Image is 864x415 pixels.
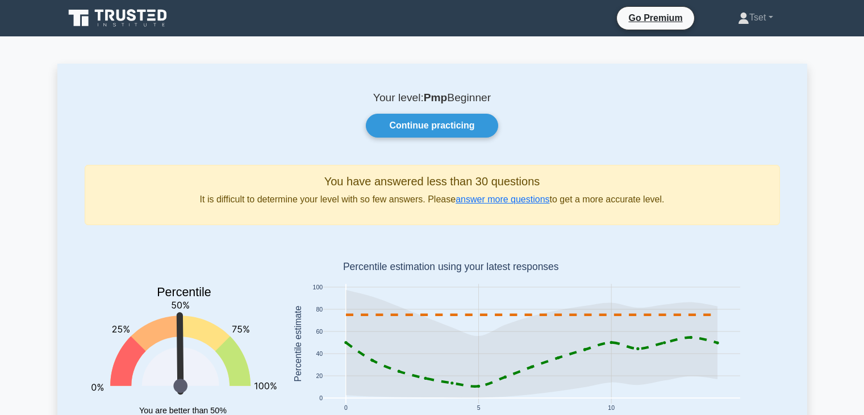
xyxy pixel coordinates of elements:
[139,406,227,415] tspan: You are better than 50%
[621,11,689,25] a: Go Premium
[316,306,323,313] text: 80
[424,92,448,103] b: Pmp
[293,306,302,382] text: Percentile estimate
[477,405,480,412] text: 5
[316,329,323,335] text: 60
[85,91,780,105] p: Your level: Beginner
[343,262,558,273] text: Percentile estimation using your latest responses
[94,175,770,188] h5: You have answered less than 30 questions
[344,405,347,412] text: 0
[711,6,800,29] a: Tset
[157,286,211,300] text: Percentile
[608,405,615,412] text: 10
[316,351,323,357] text: 40
[319,395,323,401] text: 0
[456,194,549,204] a: answer more questions
[312,284,323,290] text: 100
[316,373,323,379] text: 20
[94,193,770,206] p: It is difficult to determine your level with so few answers. Please to get a more accurate level.
[366,114,498,138] a: Continue practicing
